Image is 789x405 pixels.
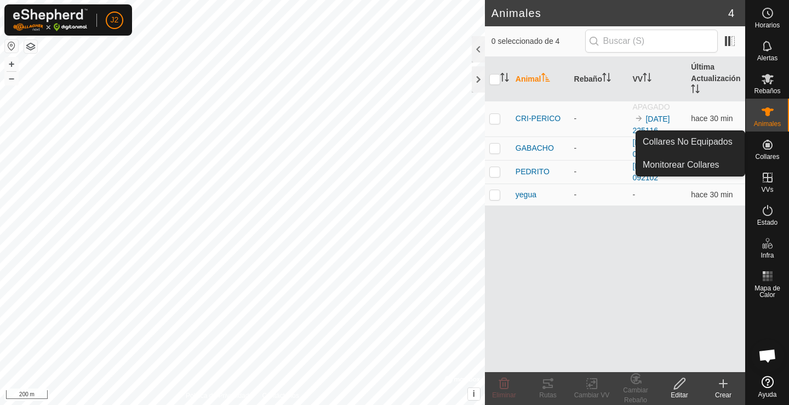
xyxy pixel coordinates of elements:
span: Collares [755,153,779,160]
span: 2 sept 2025, 9:03 [691,114,733,123]
p-sorticon: Activar para ordenar [500,75,509,83]
div: - [574,166,624,178]
a: [DATE] 225116 [632,115,670,135]
span: Eliminar [492,391,516,399]
p-sorticon: Activar para ordenar [691,86,700,95]
span: GABACHO [516,142,554,154]
div: Cambiar Rebaño [614,385,658,405]
span: 0 seleccionado de 4 [491,36,585,47]
span: i [473,389,475,398]
a: Contáctenos [262,391,299,401]
button: Capas del Mapa [24,40,37,53]
div: Crear [701,390,745,400]
span: Horarios [755,22,780,28]
div: - [574,113,624,124]
span: Estado [757,219,777,226]
div: Cambiar VV [570,390,614,400]
p-sorticon: Activar para ordenar [602,75,611,83]
div: - [574,142,624,154]
th: Rebaño [570,57,628,101]
a: Ayuda [746,372,789,402]
span: J2 [111,14,119,26]
button: Restablecer Mapa [5,39,18,53]
p-sorticon: Activar para ordenar [541,75,550,83]
span: Collares No Equipados [643,135,733,149]
a: Monitorear Collares [636,154,745,176]
span: Rebaños [754,88,780,94]
app-display-virtual-paddock-transition: - [632,190,635,199]
p-sorticon: Activar para ordenar [643,75,651,83]
span: Alertas [757,55,777,61]
button: – [5,72,18,85]
a: Collares No Equipados [636,131,745,153]
span: APAGADO [632,102,670,111]
a: [DATE] 092102 [632,162,658,182]
span: Infra [761,252,774,259]
span: VVs [761,186,773,193]
a: Política de Privacidad [186,391,249,401]
span: Mapa de Calor [748,285,786,298]
span: Ayuda [758,391,777,398]
div: Editar [658,390,701,400]
span: CRI-PERICO [516,113,561,124]
div: Rutas [526,390,570,400]
h2: Animales [491,7,728,20]
img: hasta [634,114,643,123]
a: [DATE] 094122 [632,138,658,158]
span: 4 [728,5,734,21]
img: Logo Gallagher [13,9,88,31]
a: Chat abierto [751,339,784,372]
span: 2 sept 2025, 9:03 [691,190,733,199]
div: - [574,189,624,201]
th: VV [628,57,687,101]
th: Última Actualización [687,57,745,101]
span: yegua [516,189,536,201]
button: + [5,58,18,71]
span: Monitorear Collares [643,158,719,172]
th: Animal [511,57,570,101]
span: PEDRITO [516,166,550,178]
button: i [468,388,480,400]
input: Buscar (S) [585,30,718,53]
span: Animales [754,121,781,127]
